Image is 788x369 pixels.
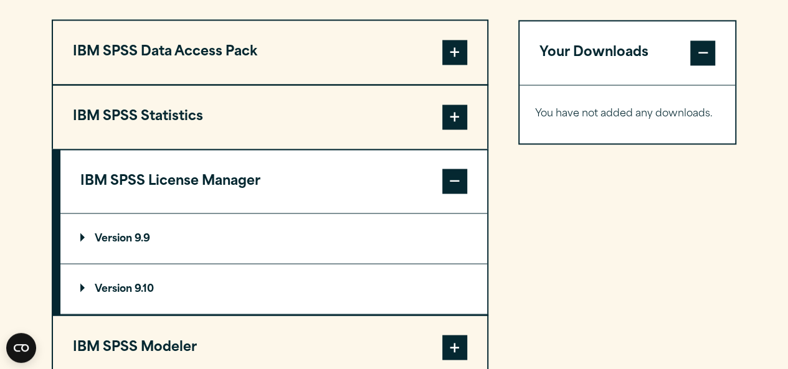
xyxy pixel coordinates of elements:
[520,21,736,85] button: Your Downloads
[6,333,36,363] button: Open CMP widget
[60,213,487,263] summary: Version 9.9
[60,264,487,314] summary: Version 9.10
[53,21,487,84] button: IBM SPSS Data Access Pack
[535,105,720,123] p: You have not added any downloads.
[80,284,154,294] p: Version 9.10
[53,85,487,149] button: IBM SPSS Statistics
[60,213,487,314] div: IBM SPSS License Manager
[60,150,487,213] button: IBM SPSS License Manager
[520,85,736,143] div: Your Downloads
[80,233,150,243] p: Version 9.9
